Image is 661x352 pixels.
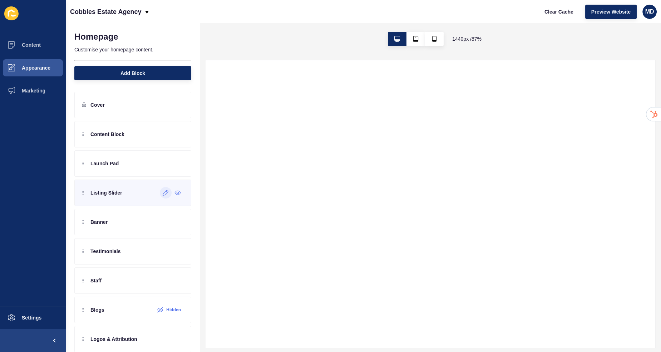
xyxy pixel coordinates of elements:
[90,248,121,255] p: Testimonials
[70,3,141,21] p: Cobbles Estate Agency
[90,306,104,313] p: Blogs
[90,160,119,167] p: Launch Pad
[90,131,124,138] p: Content Block
[166,307,181,313] label: Hidden
[74,32,118,42] h1: Homepage
[585,5,637,19] button: Preview Website
[90,336,137,343] p: Logos & Attribution
[74,42,191,57] p: Customise your homepage content.
[645,8,654,15] span: MD
[120,70,145,77] span: Add Block
[90,101,105,109] p: Cover
[74,66,191,80] button: Add Block
[452,35,482,42] span: 1440 px / 87 %
[538,5,579,19] button: Clear Cache
[544,8,573,15] span: Clear Cache
[90,189,122,196] p: Listing Slider
[90,277,102,284] p: Staff
[591,8,631,15] span: Preview Website
[90,218,108,226] p: Banner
